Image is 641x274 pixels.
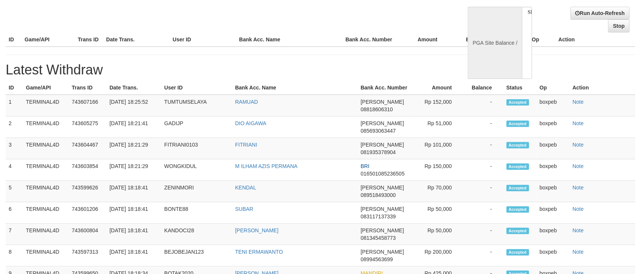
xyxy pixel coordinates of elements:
th: Game/API [23,81,69,95]
td: [DATE] 18:21:29 [107,159,161,181]
td: Rp 101,000 [416,138,463,159]
td: TERMINAL4D [23,202,69,224]
td: Rp 150,000 [416,159,463,181]
td: - [463,159,504,181]
th: Bank Acc. Number [342,33,395,47]
a: KENDAL [235,185,256,191]
span: 081935378904 [361,149,396,155]
span: 016501085236505 [361,171,405,177]
th: Action [556,33,635,47]
th: Balance [463,81,504,95]
th: Action [569,81,635,95]
th: User ID [169,33,236,47]
span: Accepted [507,163,529,170]
th: Trans ID [75,33,103,47]
td: [DATE] 18:18:41 [107,245,161,266]
th: Op [529,33,556,47]
td: TERMINAL4D [23,95,69,117]
th: Game/API [21,33,75,47]
td: 4 [6,159,23,181]
td: GADIJP [161,117,232,138]
a: Stop [608,20,630,32]
th: Bank Acc. Number [358,81,416,95]
span: Accepted [507,249,529,256]
td: TERMINAL4D [23,159,69,181]
span: Accepted [507,99,529,106]
td: [DATE] 18:18:41 [107,202,161,224]
th: Op [537,81,569,95]
td: TERMINAL4D [23,138,69,159]
td: Rp 152,000 [416,95,463,117]
td: TERMINAL4D [23,224,69,245]
td: 743605275 [69,117,107,138]
span: Accepted [507,121,529,127]
span: 081345458773 [361,235,396,241]
span: [PERSON_NAME] [361,206,404,212]
a: Note [572,249,584,255]
td: ZENINMORI [161,181,232,202]
a: Note [572,185,584,191]
td: - [463,202,504,224]
th: User ID [161,81,232,95]
th: Balance [449,33,498,47]
td: 2 [6,117,23,138]
td: - [463,181,504,202]
td: Rp 200,000 [416,245,463,266]
td: boxpeb [537,138,569,159]
span: BRI [361,163,369,169]
td: boxpeb [537,95,569,117]
td: [DATE] 18:21:29 [107,138,161,159]
td: TERMINAL4D [23,245,69,266]
span: [PERSON_NAME] [361,185,404,191]
span: 08994563699 [361,256,393,262]
td: boxpeb [537,224,569,245]
td: boxpeb [537,117,569,138]
td: KANDOCI28 [161,224,232,245]
span: Accepted [507,228,529,234]
td: BONTE88 [161,202,232,224]
a: Note [572,227,584,233]
span: Accepted [507,206,529,213]
td: Rp 50,000 [416,202,463,224]
a: FITRIANI [235,142,257,148]
td: 6 [6,202,23,224]
td: [DATE] 18:18:41 [107,181,161,202]
td: boxpeb [537,181,569,202]
td: 8 [6,245,23,266]
td: 3 [6,138,23,159]
span: [PERSON_NAME] [361,249,404,255]
td: WONGKIDUL [161,159,232,181]
th: Bank Acc. Name [236,33,342,47]
td: [DATE] 18:18:41 [107,224,161,245]
td: 743604467 [69,138,107,159]
span: [PERSON_NAME] [361,142,404,148]
td: 7 [6,224,23,245]
div: PGA Site Balance / [468,7,522,79]
td: - [463,117,504,138]
a: SUBAR [235,206,253,212]
td: [DATE] 18:21:41 [107,117,161,138]
th: ID [6,33,21,47]
td: boxpeb [537,202,569,224]
td: 5 [6,181,23,202]
th: Bank Acc. Name [232,81,357,95]
h1: Latest Withdraw [6,62,635,77]
td: 743601206 [69,202,107,224]
span: 085693063447 [361,128,396,134]
th: Date Trans. [103,33,170,47]
a: Note [572,206,584,212]
span: 08818606310 [361,106,393,112]
td: 1 [6,95,23,117]
span: Accepted [507,185,529,191]
span: 083117137339 [361,213,396,220]
td: 743603854 [69,159,107,181]
span: [PERSON_NAME] [361,99,404,105]
a: Note [572,120,584,126]
td: [DATE] 18:25:52 [107,95,161,117]
span: 089518493000 [361,192,396,198]
td: TERMINAL4D [23,117,69,138]
span: Accepted [507,142,529,148]
th: Date Trans. [107,81,161,95]
a: Run Auto-Refresh [571,7,630,20]
td: BEJOBEJAN123 [161,245,232,266]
